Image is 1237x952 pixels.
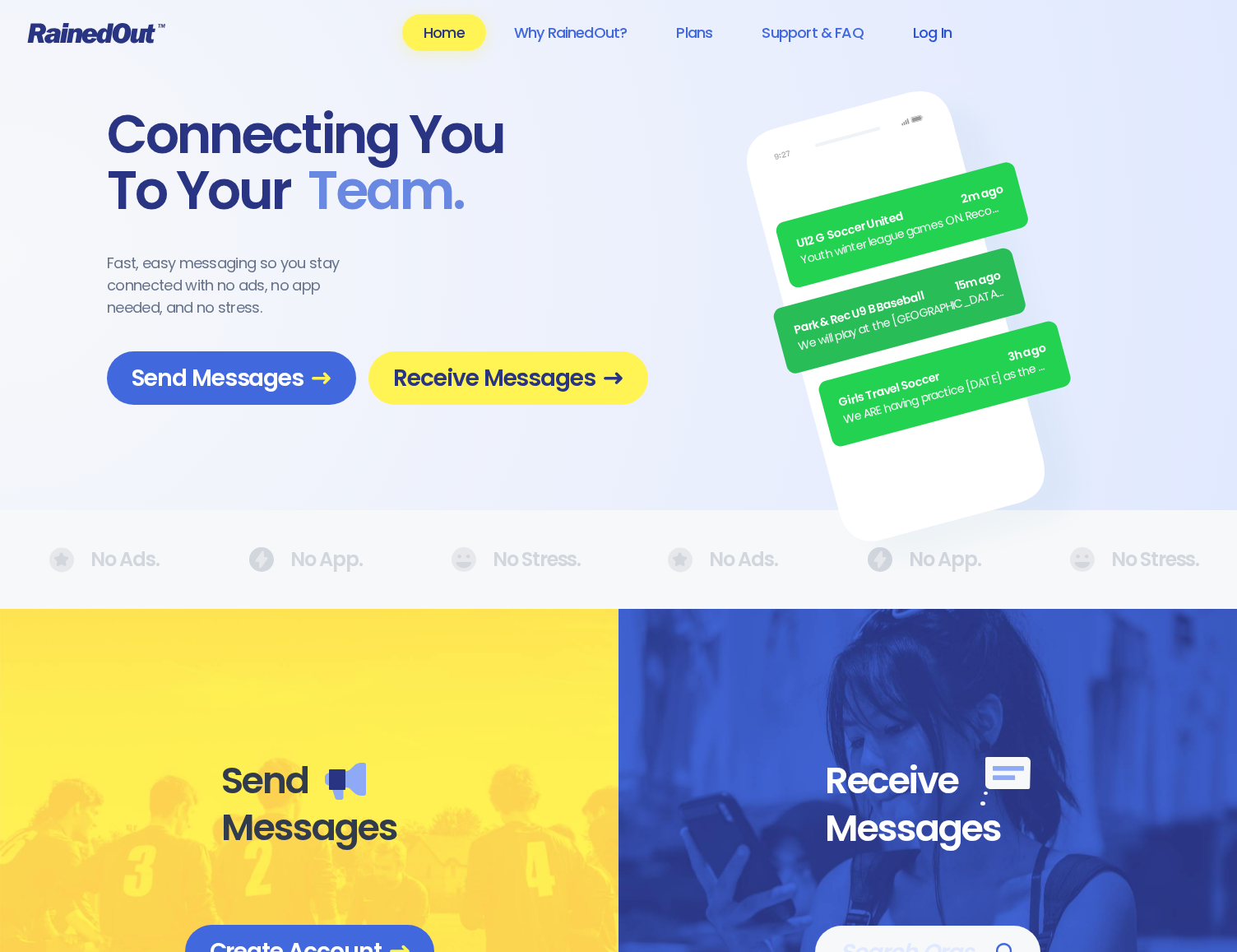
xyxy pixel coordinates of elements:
div: No App. [867,547,971,572]
div: We ARE having practice [DATE] as the sun is finally out. [841,356,1053,429]
div: Messages [825,806,1031,852]
span: 2m ago [960,181,1006,209]
div: No Stress. [1069,547,1188,572]
img: No Ads. [49,547,74,573]
span: 3h ago [1006,340,1048,367]
div: No App. [248,547,352,572]
img: No Ads. [867,547,892,572]
div: Youth winter league games ON. Recommend running shoes/sneakers for players as option for footwear. [799,197,1010,270]
div: Connecting You To Your [107,107,648,219]
img: No Ads. [248,547,274,572]
img: No Ads. [1069,547,1095,572]
span: Send Messages [132,364,331,392]
a: Plans [655,14,734,51]
div: U12 G Soccer United [795,181,1006,253]
img: Send messages [325,763,366,800]
div: Messages [221,805,397,851]
div: Receive [825,757,1031,806]
div: Fast, easy messaging so you stay connected with no ads, no app needed, and no stress. [107,252,370,318]
img: Receive messages [980,757,1031,806]
div: Girls Travel Soccer [837,340,1049,412]
a: Why RainedOut? [493,14,649,51]
span: 15m ago [953,267,1003,295]
a: Support & FAQ [740,14,884,51]
div: Park & Rec U9 B Baseball [792,267,1003,339]
a: Log In [892,14,973,51]
img: No Ads. [668,547,693,573]
div: Send [221,758,397,804]
div: No Stress. [451,547,569,572]
img: No Ads. [451,547,476,572]
a: Send Messages [107,351,356,405]
div: No Ads. [668,547,768,573]
a: Home [402,14,486,51]
div: No Ads. [49,547,150,573]
a: Receive Messages [368,351,648,405]
div: We will play at the [GEOGRAPHIC_DATA]. Wear white, be at the field by 5pm. [796,283,1008,355]
span: Receive Messages [393,364,623,392]
span: Team . [291,163,464,219]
